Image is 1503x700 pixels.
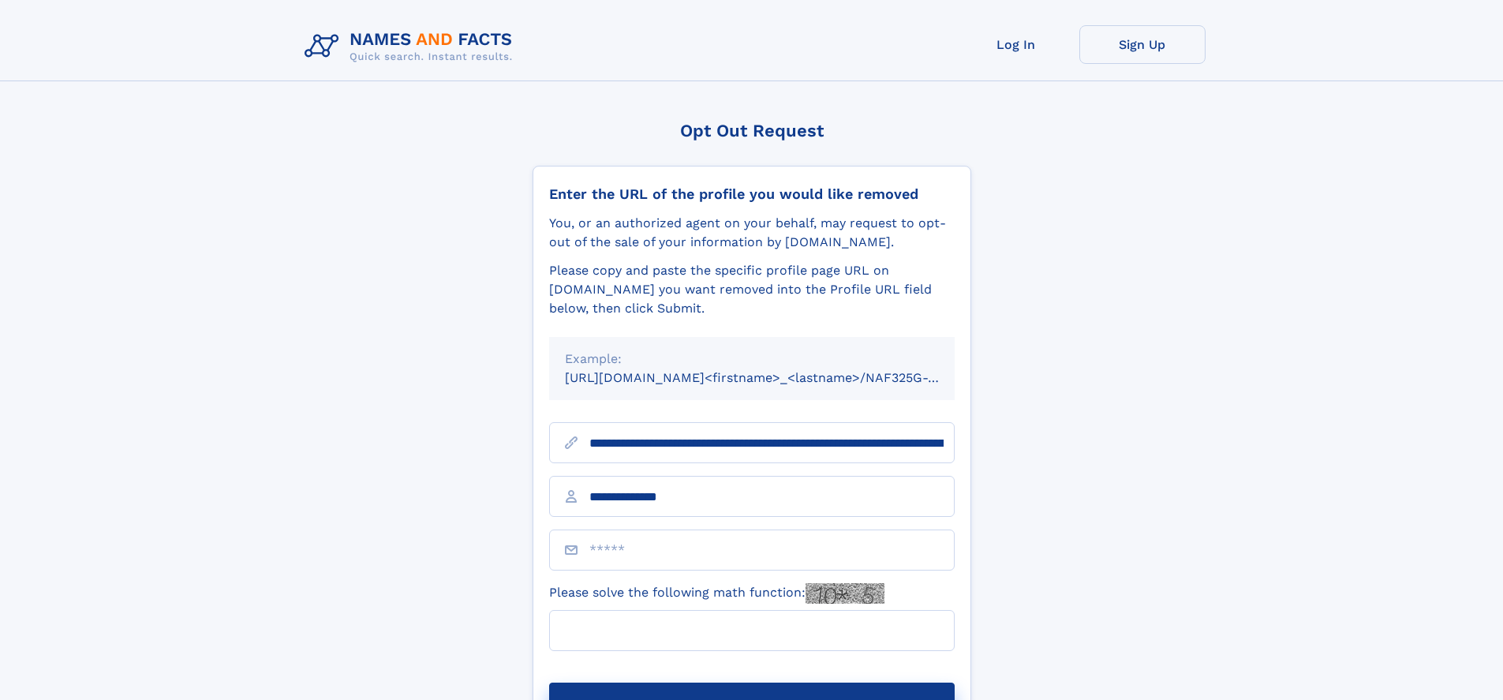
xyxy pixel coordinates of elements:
div: You, or an authorized agent on your behalf, may request to opt-out of the sale of your informatio... [549,214,955,252]
a: Log In [953,25,1079,64]
div: Example: [565,350,939,369]
a: Sign Up [1079,25,1206,64]
div: Enter the URL of the profile you would like removed [549,185,955,203]
label: Please solve the following math function: [549,583,884,604]
div: Opt Out Request [533,121,971,140]
div: Please copy and paste the specific profile page URL on [DOMAIN_NAME] you want removed into the Pr... [549,261,955,318]
small: [URL][DOMAIN_NAME]<firstname>_<lastname>/NAF325G-xxxxxxxx [565,370,985,385]
img: Logo Names and Facts [298,25,525,68]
